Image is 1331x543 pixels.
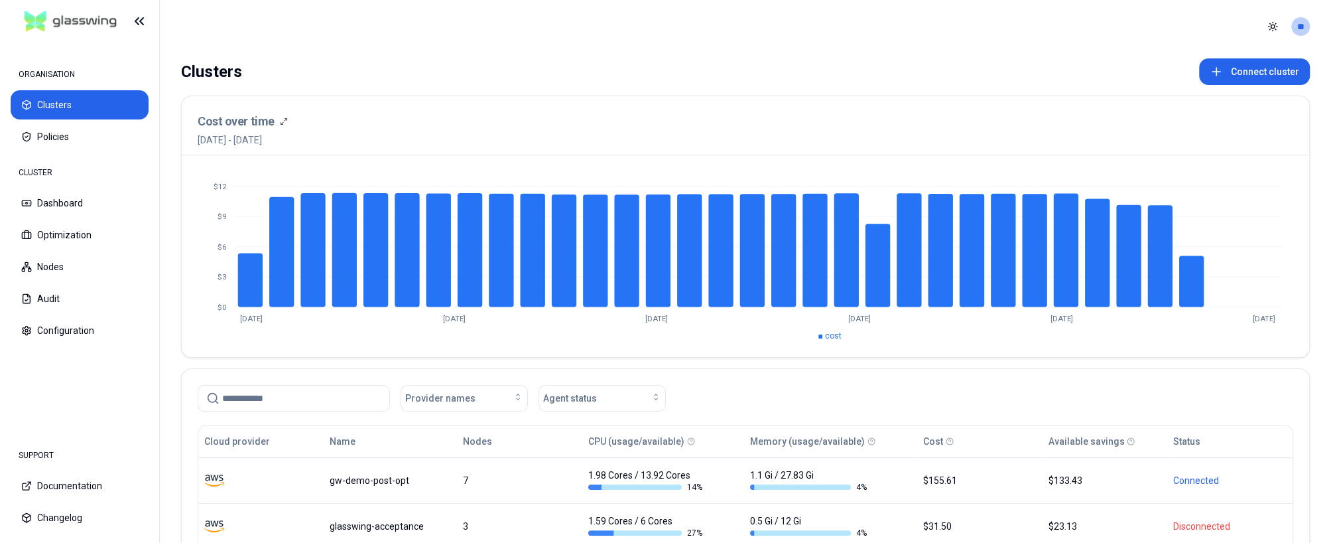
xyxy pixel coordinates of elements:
button: Memory (usage/available) [750,428,865,455]
div: 0.5 Gi / 12 Gi [750,514,867,538]
div: ORGANISATION [11,61,149,88]
button: Nodes [11,252,149,281]
tspan: [DATE] [645,314,668,323]
div: glasswing-acceptance [330,520,451,533]
button: CPU (usage/available) [588,428,684,455]
div: $31.50 [923,520,1037,533]
tspan: [DATE] [240,314,263,323]
h3: Cost over time [198,112,275,131]
button: Policies [11,122,149,151]
div: 1.59 Cores / 6 Cores [588,514,705,538]
div: 14 % [588,482,705,493]
img: GlassWing [19,6,122,37]
button: Cost [923,428,943,455]
button: Cloud provider [204,428,270,455]
div: Clusters [181,58,242,85]
button: Dashboard [11,189,149,218]
tspan: $6 [218,243,226,252]
span: [DATE] - [DATE] [198,133,288,147]
div: gw-demo-post-opt [330,474,451,487]
tspan: $3 [218,273,226,281]
div: Disconnected [1173,520,1287,533]
button: Changelog [11,503,149,532]
button: Provider names [401,385,528,412]
button: Clusters [11,90,149,119]
button: Optimization [11,220,149,250]
div: Connected [1173,474,1287,487]
button: Name [330,428,355,455]
tspan: $0 [218,303,226,311]
button: Nodes [463,428,492,455]
div: $23.13 [1048,520,1161,533]
span: Provider names [405,392,475,405]
div: CLUSTER [11,159,149,186]
button: Audit [11,284,149,313]
tspan: [DATE] [1050,314,1073,323]
button: Documentation [11,471,149,501]
span: cost [825,331,842,341]
div: 1.1 Gi / 27.83 Gi [750,469,867,493]
div: 1.98 Cores / 13.92 Cores [588,469,705,493]
div: $155.61 [923,474,1037,487]
div: $133.43 [1048,474,1161,487]
div: 4 % [750,528,867,538]
div: 4 % [750,482,867,493]
img: aws [204,471,224,491]
img: aws [204,516,224,536]
button: Agent status [539,385,666,412]
tspan: [DATE] [443,314,466,323]
div: 27 % [588,528,705,538]
tspan: $9 [218,212,226,221]
span: Agent status [543,392,597,405]
div: Status [1173,435,1200,448]
button: Available savings [1048,428,1124,455]
button: Connect cluster [1199,58,1310,85]
div: 7 [463,474,576,487]
div: SUPPORT [11,442,149,469]
tspan: [DATE] [848,314,870,323]
tspan: [DATE] [1253,314,1275,323]
button: Configuration [11,316,149,345]
tspan: $12 [214,183,227,191]
div: 3 [463,520,576,533]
